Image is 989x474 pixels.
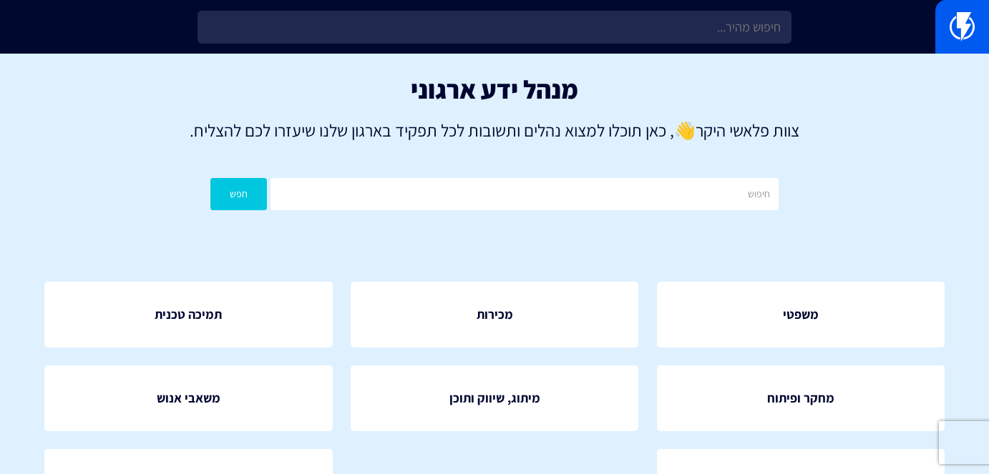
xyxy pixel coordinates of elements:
a: משפטי [657,282,945,347]
a: משאבי אנוש [44,365,333,431]
a: מיתוג, שיווק ותוכן [351,365,639,431]
h1: מנהל ידע ארגוני [21,75,968,104]
input: חיפוש מהיר... [198,11,791,44]
input: חיפוש [271,178,778,210]
button: חפש [210,178,267,210]
span: משאבי אנוש [157,389,220,408]
span: משפטי [783,305,819,324]
strong: 👋 [674,119,696,142]
span: תמיכה טכנית [155,305,222,324]
span: מחקר ופיתוח [767,389,834,408]
span: מיתוג, שיווק ותוכן [449,389,540,408]
a: מכירות [351,282,639,347]
span: מכירות [477,305,513,324]
a: מחקר ופיתוח [657,365,945,431]
p: צוות פלאשי היקר , כאן תוכלו למצוא נהלים ותשובות לכל תפקיד בארגון שלנו שיעזרו לכם להצליח. [21,118,968,142]
a: תמיכה טכנית [44,282,333,347]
